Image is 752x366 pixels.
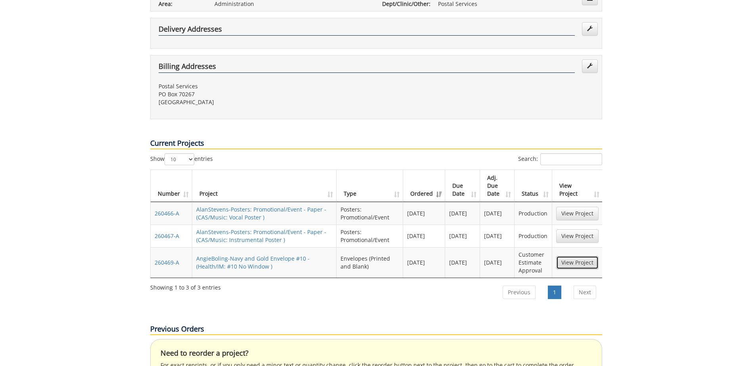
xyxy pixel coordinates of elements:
td: [DATE] [403,225,445,247]
td: [DATE] [445,247,480,278]
td: Production [515,202,552,225]
p: Current Projects [150,138,602,149]
a: 260469-A [155,259,179,266]
h4: Need to reorder a project? [161,349,592,357]
th: Status: activate to sort column ascending [515,170,552,202]
input: Search: [540,153,602,165]
a: 260467-A [155,232,179,240]
h4: Delivery Addresses [159,25,575,36]
a: View Project [556,207,599,220]
td: [DATE] [480,247,515,278]
a: Edit Addresses [582,59,598,73]
td: [DATE] [480,225,515,247]
th: Ordered: activate to sort column ascending [403,170,445,202]
h4: Billing Addresses [159,63,575,73]
a: 1 [548,286,561,299]
p: PO Box 70267 [159,90,370,98]
a: Previous [503,286,536,299]
label: Search: [518,153,602,165]
th: View Project: activate to sort column ascending [552,170,603,202]
td: Production [515,225,552,247]
p: [GEOGRAPHIC_DATA] [159,98,370,106]
div: Showing 1 to 3 of 3 entries [150,280,221,292]
a: AlanStevens-Posters: Promotional/Event - Paper - (CAS/Music: Vocal Poster ) [196,206,326,221]
a: Edit Addresses [582,22,598,36]
td: Envelopes (Printed and Blank) [337,247,403,278]
td: Posters: Promotional/Event [337,202,403,225]
th: Project: activate to sort column ascending [192,170,337,202]
th: Number: activate to sort column ascending [151,170,192,202]
a: AngieBoling-Navy and Gold Envelope #10 - (Health/IM: #10 No Window ) [196,255,310,270]
td: Posters: Promotional/Event [337,225,403,247]
a: Next [574,286,596,299]
p: Previous Orders [150,324,602,335]
p: Postal Services [159,82,370,90]
td: Customer Estimate Approval [515,247,552,278]
a: View Project [556,256,599,269]
label: Show entries [150,153,213,165]
td: [DATE] [403,247,445,278]
td: [DATE] [403,202,445,225]
a: AlanStevens-Posters: Promotional/Event - Paper - (CAS/Music: Instrumental Poster ) [196,228,326,244]
a: View Project [556,229,599,243]
td: [DATE] [445,225,480,247]
a: 260466-A [155,210,179,217]
th: Type: activate to sort column ascending [337,170,403,202]
th: Adj. Due Date: activate to sort column ascending [480,170,515,202]
td: [DATE] [445,202,480,225]
td: [DATE] [480,202,515,225]
th: Due Date: activate to sort column ascending [445,170,480,202]
select: Showentries [165,153,194,165]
